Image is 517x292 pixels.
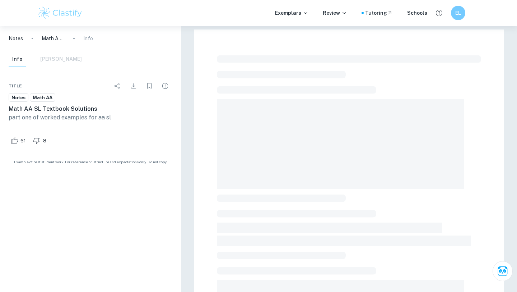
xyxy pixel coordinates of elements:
[126,79,141,93] div: Download
[37,6,83,20] img: Clastify logo
[9,94,28,101] span: Notes
[39,137,50,145] span: 8
[9,93,28,102] a: Notes
[493,261,513,281] button: Ask Clai
[9,51,26,67] button: Info
[9,35,23,42] a: Notes
[365,9,393,17] a: Tutoring
[454,9,462,17] h6: EL
[142,79,157,93] div: Bookmark
[31,135,50,146] div: Dislike
[407,9,427,17] a: Schools
[9,105,172,113] h6: Math AA SL Textbook Solutions
[83,35,93,42] p: Info
[433,7,445,19] button: Help and Feedback
[9,113,172,122] p: part one of worked examples for aa sl
[275,9,308,17] p: Exemplars
[111,79,125,93] div: Share
[158,79,172,93] div: Report issue
[323,9,347,17] p: Review
[9,159,172,165] span: Example of past student work. For reference on structure and expectations only. Do not copy.
[17,137,30,145] span: 61
[9,135,30,146] div: Like
[42,35,65,42] p: Math AA SL Textbook Solutions
[451,6,465,20] button: EL
[30,94,55,101] span: Math AA
[30,93,55,102] a: Math AA
[9,83,22,89] span: Title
